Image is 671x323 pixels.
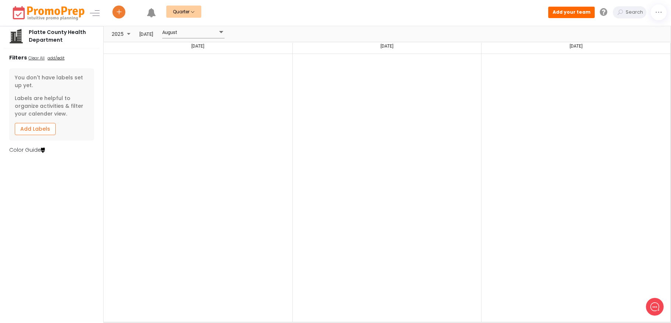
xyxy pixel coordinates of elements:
table: Timeline Year of August 12, 2025 [104,54,671,322]
span: [DATE] [570,44,583,49]
span: [DATE] [191,44,204,49]
span: 2025 [111,30,124,39]
a: add/edit [46,55,66,62]
span: [DATE] [380,44,393,49]
h2: What can we do to help? [11,49,136,61]
td: Monday, September 1, 2025 at 12:00:00 AM GMT-05:00 Ends At Wednesday, October 1, 2025 at 12:00:00... [293,54,482,322]
strong: Filters [9,54,27,61]
span: We run on Gist [62,258,93,263]
div: dropdownlist [162,27,225,38]
td: Wednesday, October 1, 2025 at 12:00:00 AM GMT-05:00 Ends At Saturday, November 1, 2025 at 12:00:0... [481,54,671,322]
p: Labels are helpful to organize activities & filter your calender view. [15,95,88,118]
p: You don't have labels set up yet. [15,74,88,89]
h1: Hello [PERSON_NAME]! [11,36,136,48]
img: company.png [9,29,24,44]
u: add/edit [48,55,65,61]
button: 2025 [111,29,134,39]
input: Search [624,6,646,18]
button: Add your team [548,7,595,18]
div: Scheduler [104,26,671,42]
button: Quarter [166,6,201,18]
span: [DATE] [139,30,154,39]
strong: Add your team [553,9,591,15]
a: Color Guide [9,146,45,154]
button: Today [138,30,154,39]
span: New conversation [48,79,88,85]
a: Add Labels [15,123,56,135]
div: Platte County Health Department [24,28,94,44]
iframe: gist-messenger-bubble-iframe [646,298,664,316]
button: New conversation [11,74,136,89]
ejs-schedule: Timeline Year of August 12, 2025 [103,26,671,323]
td: Friday, August 1, 2025 at 12:00:00 AM GMT-05:00 Ends At Monday, September 1, 2025 at 12:00:00 AM ... [104,54,293,322]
